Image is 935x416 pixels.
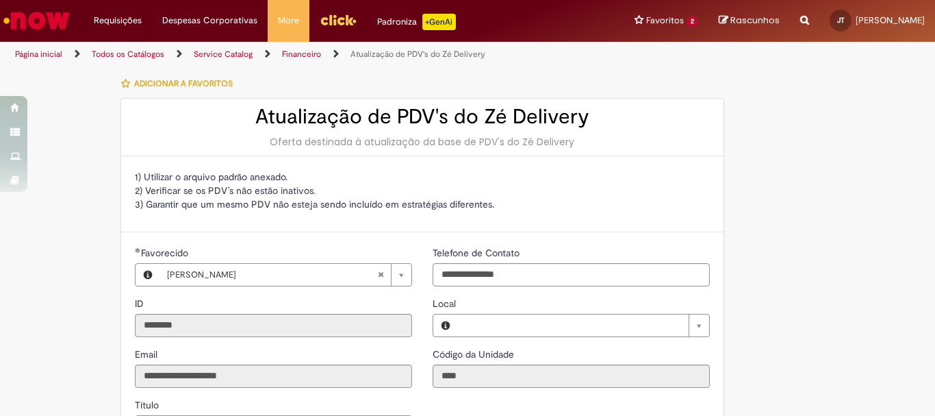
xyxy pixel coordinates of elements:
[135,106,710,128] h2: Atualização de PDV's do Zé Delivery
[458,315,709,337] a: Limpar campo Local
[135,297,146,310] label: Somente leitura - ID
[135,135,710,149] div: Oferta destinada à atualização da base de PDV's do Zé Delivery
[370,264,391,286] abbr: Limpar campo Favorecido
[433,347,517,361] label: Somente leitura - Código da Unidade
[646,14,684,27] span: Favoritos
[135,347,160,361] label: Somente leitura - Email
[94,14,142,27] span: Requisições
[135,314,412,337] input: ID
[15,49,62,60] a: Página inicial
[422,14,456,30] p: +GenAi
[92,49,164,60] a: Todos os Catálogos
[1,7,72,34] img: ServiceNow
[278,14,299,27] span: More
[134,78,233,89] span: Adicionar a Favoritos
[730,14,780,27] span: Rascunhos
[162,14,257,27] span: Despesas Corporativas
[136,264,160,286] button: Favorecido, Visualizar este registro Joao Vitor Pereira Toniolo
[135,297,146,310] span: Somente leitura - ID
[167,264,377,286] span: [PERSON_NAME]
[282,49,321,60] a: Financeiro
[719,14,780,27] a: Rascunhos
[350,49,485,60] a: Atualização de PDV's do Zé Delivery
[320,10,357,30] img: click_logo_yellow_360x200.png
[433,297,459,310] span: Local
[194,49,253,60] a: Service Catalog
[377,14,456,30] div: Padroniza
[141,247,191,259] span: Favorecido, Joao Vitor Pereira Toniolo
[135,170,710,211] p: 1) Utilizar o arquivo padrão anexado. 2) Verificar se os PDV’s não estão inativos. 3) Garantir qu...
[135,247,141,253] span: Obrigatório Preenchido
[135,398,162,412] label: Somente leitura - Título
[433,247,522,259] span: Telefone de Contato
[433,365,710,388] input: Código da Unidade
[135,348,160,360] span: Somente leitura - Email
[120,69,240,98] button: Adicionar a Favoritos
[160,264,411,286] a: [PERSON_NAME]Limpar campo Favorecido
[687,16,698,27] span: 2
[433,263,710,286] input: Telefone de Contato
[433,315,458,337] button: Local, Visualizar este registro
[135,365,412,388] input: Email
[837,16,845,25] span: JT
[856,14,925,26] span: [PERSON_NAME]
[433,348,517,360] span: Somente leitura - Código da Unidade
[10,42,613,67] ul: Trilhas de página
